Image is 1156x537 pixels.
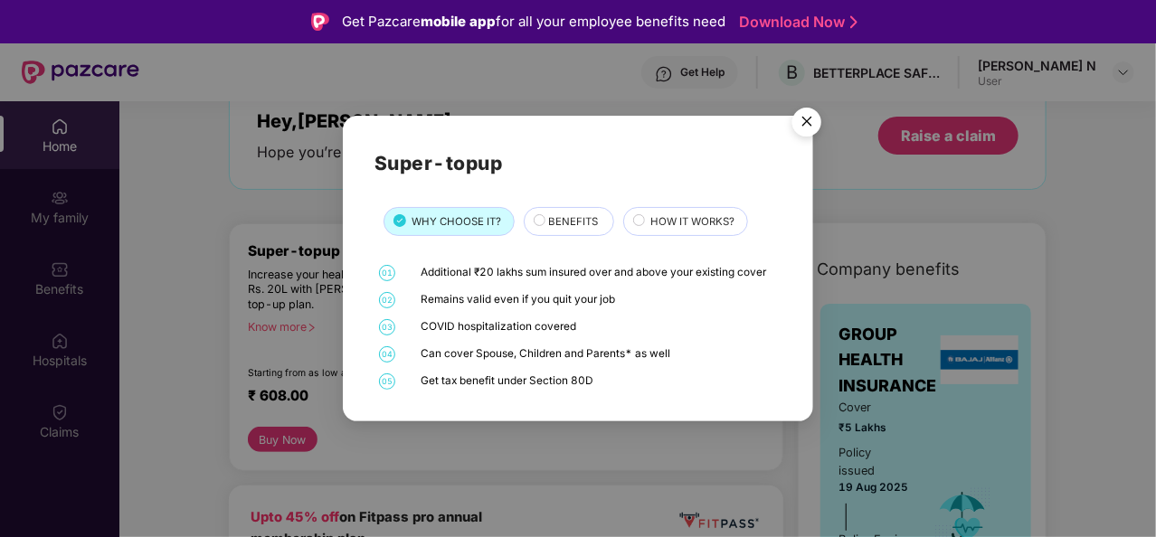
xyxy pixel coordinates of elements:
[379,265,395,281] span: 01
[412,213,501,230] span: WHY CHOOSE IT?
[374,148,782,178] h2: Super-topup
[782,99,832,150] img: svg+xml;base64,PHN2ZyB4bWxucz0iaHR0cDovL3d3dy53My5vcmcvMjAwMC9zdmciIHdpZHRoPSI1NiIgaGVpZ2h0PSI1Ni...
[422,265,778,281] div: Additional ₹20 lakhs sum insured over and above your existing cover
[739,13,852,32] a: Download Now
[548,213,598,230] span: BENEFITS
[651,213,735,230] span: HOW IT WORKS?
[379,292,395,308] span: 02
[782,99,830,147] button: Close
[422,346,778,363] div: Can cover Spouse, Children and Parents* as well
[422,319,778,335] div: COVID hospitalization covered
[422,373,778,390] div: Get tax benefit under Section 80D
[311,13,329,31] img: Logo
[379,346,395,363] span: 04
[850,13,858,32] img: Stroke
[379,319,395,335] span: 03
[422,292,778,308] div: Remains valid even if you quit your job
[421,13,496,30] strong: mobile app
[342,11,725,33] div: Get Pazcare for all your employee benefits need
[379,373,395,390] span: 05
